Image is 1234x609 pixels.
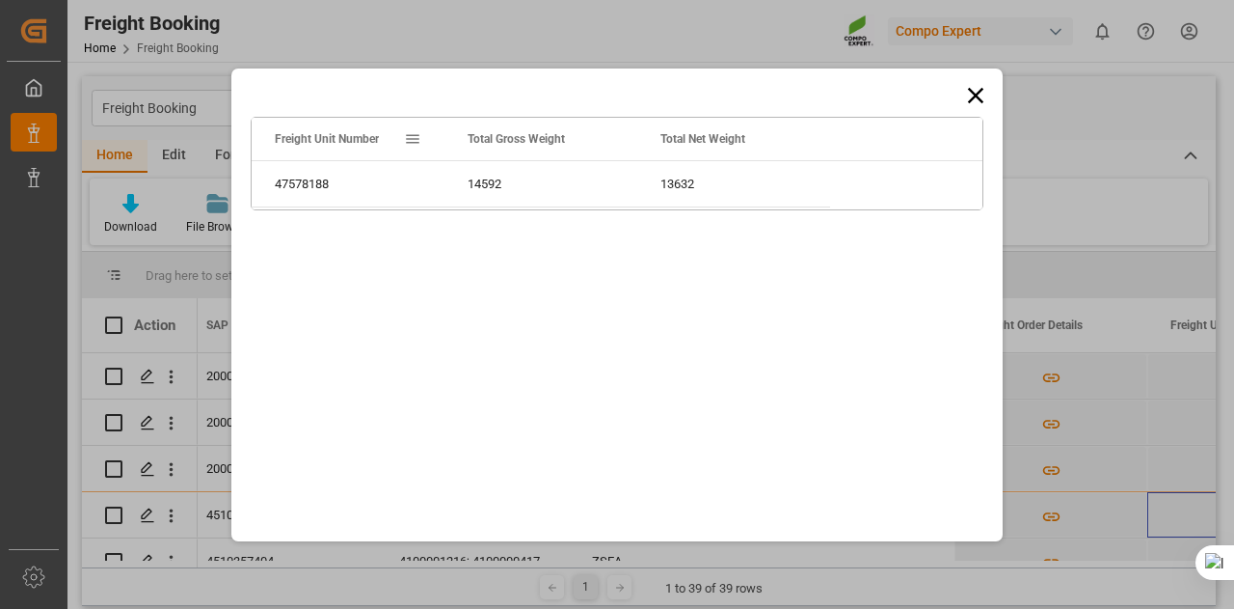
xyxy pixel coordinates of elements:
span: Total Gross Weight [468,132,565,146]
span: Freight Unit Number [275,132,379,146]
span: Total Net Weight [660,132,745,146]
div: Press SPACE to select this row. [252,161,830,208]
div: 13632 [637,161,830,207]
div: 47578188 [252,161,444,207]
div: 14592 [444,161,637,207]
